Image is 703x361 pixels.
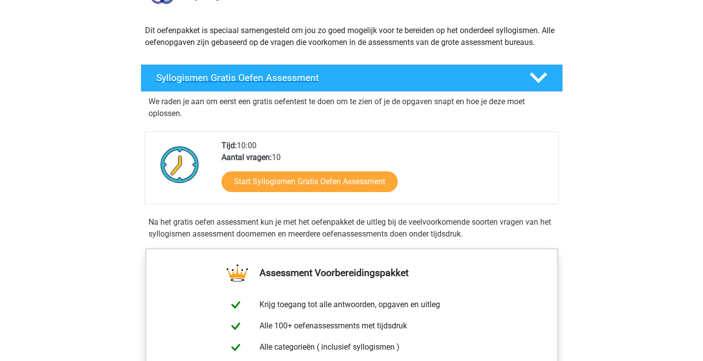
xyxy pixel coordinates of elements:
[145,25,558,48] p: Dit oefenpakket is speciaal samengesteld om jou zo goed mogelijk voor te bereiden op het onderdee...
[145,216,559,240] div: Na het gratis oefen assessment kun je met het oefenpakket de uitleg bij de veelvoorkomende soorte...
[155,140,205,189] img: Klok
[222,153,272,162] b: Aantal vragen:
[156,72,514,83] h4: Syllogismen Gratis Oefen Assessment
[148,96,555,120] p: We raden je aan om eerst een gratis oefentest te doen om te zien of je de opgaven snapt en hoe je...
[222,171,398,192] a: Start Syllogismen Gratis Oefen Assessment
[222,141,237,150] b: Tijd:
[137,64,567,92] a: Syllogismen Gratis Oefen Assessment
[214,140,558,204] div: 10:00 10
